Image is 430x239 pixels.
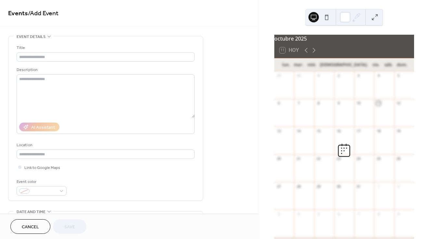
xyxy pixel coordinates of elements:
div: vie. [370,58,383,71]
div: 23 [336,156,341,161]
div: 8 [376,211,381,216]
div: Event color [17,178,65,185]
div: 27 [276,184,281,189]
div: Location [17,142,193,149]
div: sáb. [382,58,395,71]
div: 29 [276,73,281,78]
div: 7 [296,101,301,106]
span: Cancel [22,224,39,231]
div: 16 [336,128,341,133]
div: 3 [276,211,281,216]
div: 20 [276,156,281,161]
div: 31 [356,184,361,189]
div: 12 [396,101,401,106]
div: 30 [296,73,301,78]
div: Description [17,66,193,73]
div: [DEMOGRAPHIC_DATA]. [318,58,370,71]
div: 30 [336,184,341,189]
div: 29 [316,184,321,189]
div: dom. [395,58,409,71]
div: 5 [316,211,321,216]
div: 26 [396,156,401,161]
div: 14 [296,128,301,133]
div: lun. [280,58,293,71]
div: 19 [396,128,401,133]
div: 18 [376,128,381,133]
div: 15 [316,128,321,133]
div: 6 [336,211,341,216]
div: 25 [376,156,381,161]
div: 10 [356,101,361,106]
div: 4 [376,73,381,78]
div: octubre 2025 [274,35,414,42]
div: 8 [316,101,321,106]
div: 7 [356,211,361,216]
button: Cancel [10,219,50,234]
div: 1 [316,73,321,78]
span: / Add Event [28,7,59,20]
span: Date and time [17,209,46,215]
div: mié. [305,58,318,71]
div: 21 [296,156,301,161]
div: 9 [396,211,401,216]
div: 2 [396,184,401,189]
div: mar. [292,58,305,71]
div: 2 [336,73,341,78]
div: 24 [356,156,361,161]
div: 5 [396,73,401,78]
div: 28 [296,184,301,189]
span: Link to Google Maps [24,164,60,171]
div: Title [17,44,193,51]
div: 17 [356,128,361,133]
div: 6 [276,101,281,106]
div: 11 [376,101,381,106]
div: 9 [336,101,341,106]
div: 13 [276,128,281,133]
div: 3 [356,73,361,78]
div: 4 [296,211,301,216]
div: 22 [316,156,321,161]
a: Events [8,7,28,20]
div: 1 [376,184,381,189]
span: Event details [17,33,46,40]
